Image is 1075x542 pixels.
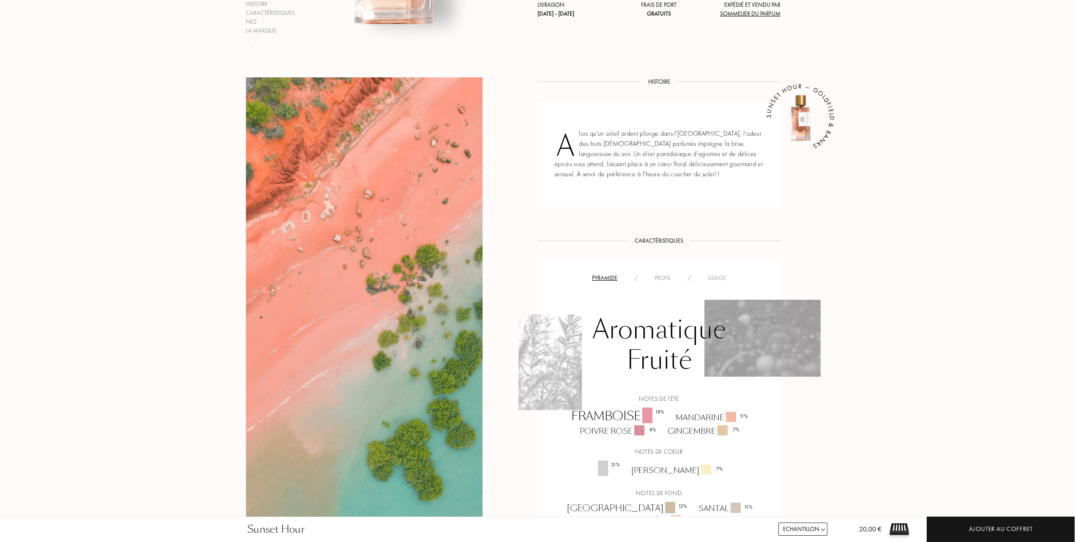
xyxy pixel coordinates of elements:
span: Gratuits [647,10,671,17]
div: 18 % [655,408,664,416]
div: Santal [692,503,758,514]
div: Notes de coeur [544,447,774,456]
div: 11 % [739,412,748,420]
img: arrow.png [820,526,826,533]
div: Mandarine [669,412,753,423]
div: 21 % [611,461,620,468]
div: Poivre rose [573,425,661,437]
div: Usage [699,274,734,282]
div: 5 % [686,515,693,523]
div: Caractéristiques [246,8,295,17]
div: Nez [246,17,295,26]
div: Livraison [537,0,619,18]
div: Gingembre [661,425,745,437]
img: sample box sommelier du parfum [887,517,912,542]
div: / [679,274,699,282]
span: [DATE] - [DATE] [537,10,574,17]
div: Notes de fond [544,489,774,498]
div: 11 % [744,503,753,511]
div: La marque [246,26,295,35]
span: Sommelier du Parfum [720,10,780,17]
div: 12 % [678,502,687,510]
img: Sunset Hour [775,93,826,143]
div: [GEOGRAPHIC_DATA] [561,502,692,515]
div: 20,00 € [846,524,881,542]
div: Ajouter au coffret [969,524,1033,534]
div: [PERSON_NAME] [625,465,728,476]
div: 8 % [649,426,656,433]
div: Expédié et vendu par [699,0,780,18]
div: Pyramide [584,274,626,282]
div: Aromatique Fruité [544,310,774,384]
div: Sunset Hour [247,522,305,537]
div: Notes de tête [544,394,774,403]
div: 7 % [733,426,739,433]
div: Frais de port [619,0,700,18]
div: Benzoïne [620,515,698,526]
div: 7 % [716,465,723,473]
img: PUR0FWHI5TFOB_2.png [518,315,582,410]
div: Alors qu'un soleil ardent plonge dans l'[GEOGRAPHIC_DATA], l'odeur des fruits [DEMOGRAPHIC_DATA] ... [537,101,780,207]
div: Profil [646,274,679,282]
img: PUR0FWHI5TFOB_1.png [704,300,821,377]
div: Framboise [565,408,669,425]
div: / [626,274,646,282]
